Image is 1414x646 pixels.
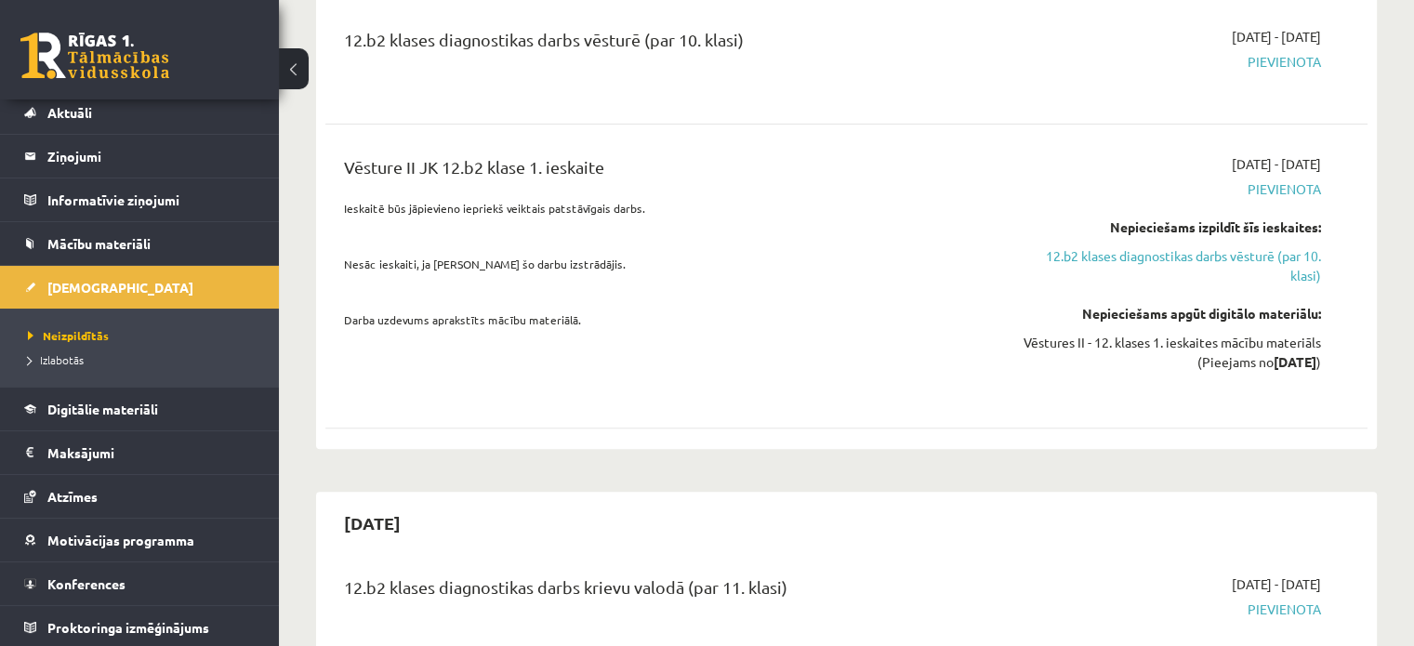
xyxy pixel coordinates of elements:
[24,135,256,178] a: Ziņojumi
[47,135,256,178] legend: Ziņojumi
[28,327,260,344] a: Neizpildītās
[20,33,169,79] a: Rīgas 1. Tālmācības vidusskola
[1014,179,1321,199] span: Pievienota
[24,91,256,134] a: Aktuāli
[24,475,256,518] a: Atzīmes
[47,575,126,592] span: Konferences
[24,388,256,430] a: Digitālie materiāli
[24,222,256,265] a: Mācību materiāli
[325,501,419,545] h2: [DATE]
[344,311,986,328] p: Darba uzdevums aprakstīts mācību materiālā.
[1014,246,1321,285] a: 12.b2 klases diagnostikas darbs vēsturē (par 10. klasi)
[47,178,256,221] legend: Informatīvie ziņojumi
[1014,600,1321,619] span: Pievienota
[344,200,986,217] p: Ieskaitē būs jāpievieno iepriekš veiktais patstāvīgais darbs.
[47,488,98,505] span: Atzīmes
[24,266,256,309] a: [DEMOGRAPHIC_DATA]
[1014,218,1321,237] div: Nepieciešams izpildīt šīs ieskaites:
[24,431,256,474] a: Maksājumi
[344,574,986,609] div: 12.b2 klases diagnostikas darbs krievu valodā (par 11. klasi)
[28,352,84,367] span: Izlabotās
[1014,333,1321,372] div: Vēstures II - 12. klases 1. ieskaites mācību materiāls (Pieejams no )
[344,154,986,189] div: Vēsture II JK 12.b2 klase 1. ieskaite
[1014,52,1321,72] span: Pievienota
[24,178,256,221] a: Informatīvie ziņojumi
[47,431,256,474] legend: Maksājumi
[1014,304,1321,323] div: Nepieciešams apgūt digitālo materiālu:
[47,235,151,252] span: Mācību materiāli
[344,27,986,61] div: 12.b2 klases diagnostikas darbs vēsturē (par 10. klasi)
[47,619,209,636] span: Proktoringa izmēģinājums
[1274,353,1316,370] strong: [DATE]
[24,562,256,605] a: Konferences
[1232,27,1321,46] span: [DATE] - [DATE]
[47,279,193,296] span: [DEMOGRAPHIC_DATA]
[344,256,986,272] p: Nesāc ieskaiti, ja [PERSON_NAME] šo darbu izstrādājis.
[24,519,256,561] a: Motivācijas programma
[47,532,194,548] span: Motivācijas programma
[1232,574,1321,594] span: [DATE] - [DATE]
[47,104,92,121] span: Aktuāli
[28,328,109,343] span: Neizpildītās
[47,401,158,417] span: Digitālie materiāli
[28,351,260,368] a: Izlabotās
[1232,154,1321,174] span: [DATE] - [DATE]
